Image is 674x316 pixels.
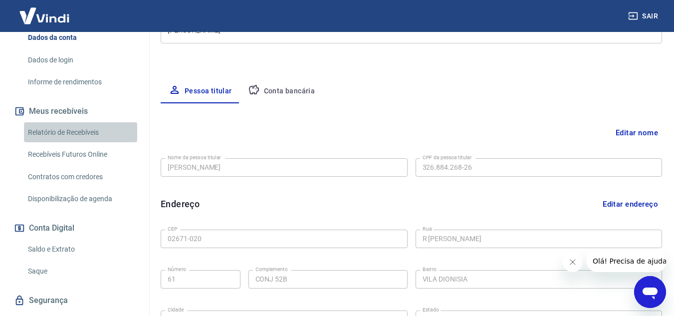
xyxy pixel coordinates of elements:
[24,27,137,48] a: Dados da conta
[24,72,137,92] a: Informe de rendimentos
[6,7,84,15] span: Olá! Precisa de ajuda?
[612,123,662,142] button: Editar nome
[24,261,137,282] a: Saque
[24,239,137,260] a: Saldo e Extrato
[12,290,137,312] a: Segurança
[423,154,472,161] label: CPF da pessoa titular
[599,195,662,214] button: Editar endereço
[423,225,432,233] label: Rua
[12,217,137,239] button: Conta Digital
[12,100,137,122] button: Meus recebíveis
[168,154,221,161] label: Nome da pessoa titular
[24,189,137,209] a: Disponibilização de agenda
[24,144,137,165] a: Recebíveis Futuros Online
[161,79,240,103] button: Pessoa titular
[168,266,186,273] label: Número
[24,167,137,187] a: Contratos com credores
[255,266,288,273] label: Complemento
[24,122,137,143] a: Relatório de Recebíveis
[563,252,583,272] iframe: Fechar mensagem
[168,225,177,233] label: CEP
[161,197,200,211] h6: Endereço
[423,306,439,314] label: Estado
[626,7,662,25] button: Sair
[240,79,323,103] button: Conta bancária
[168,306,184,314] label: Cidade
[423,266,437,273] label: Bairro
[12,0,77,31] img: Vindi
[587,250,666,272] iframe: Mensagem da empresa
[24,50,137,70] a: Dados de login
[634,276,666,308] iframe: Botão para abrir a janela de mensagens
